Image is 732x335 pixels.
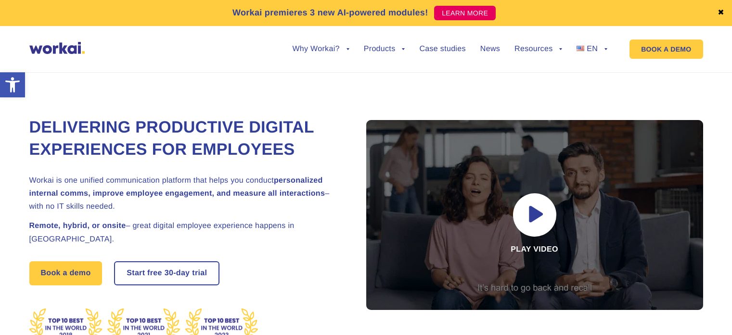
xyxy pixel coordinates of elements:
[29,117,342,161] h1: Delivering Productive Digital Experiences for Employees
[366,120,703,310] div: Play video
[29,174,342,214] h2: Workai is one unified communication platform that helps you conduct – with no IT skills needed.
[29,222,126,230] strong: Remote, hybrid, or onsite
[232,6,428,19] p: Workai premieres 3 new AI-powered modules!
[587,45,598,53] span: EN
[292,45,349,53] a: Why Workai?
[29,261,103,285] a: Book a demo
[718,9,724,17] a: ✖
[514,45,562,53] a: Resources
[434,6,496,20] a: LEARN MORE
[480,45,500,53] a: News
[29,219,342,245] h2: – great digital employee experience happens in [GEOGRAPHIC_DATA].
[115,262,218,284] a: Start free30-daytrial
[165,269,190,277] i: 30-day
[419,45,465,53] a: Case studies
[364,45,405,53] a: Products
[629,40,703,59] a: BOOK A DEMO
